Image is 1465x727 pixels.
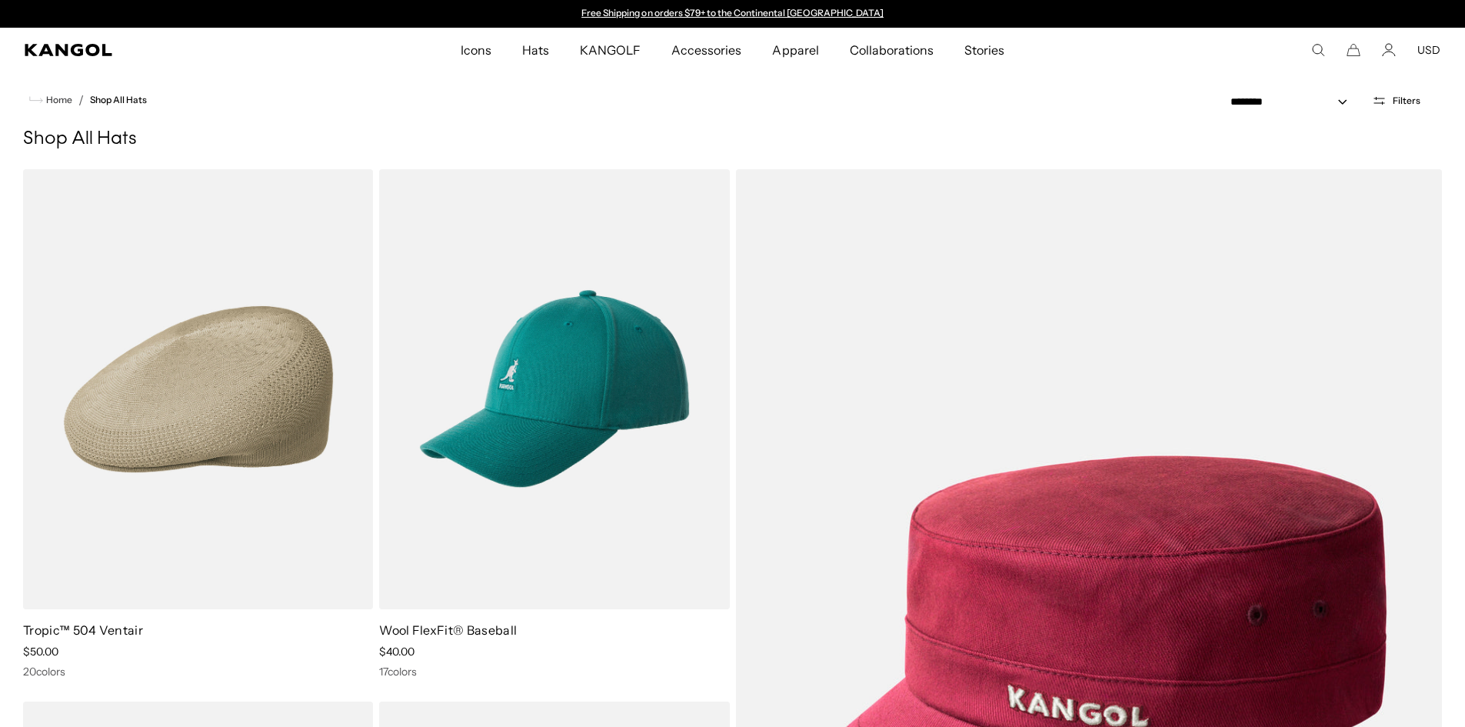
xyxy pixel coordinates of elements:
a: Shop All Hats [90,95,147,105]
div: Announcement [574,8,891,20]
div: 1 of 2 [574,8,891,20]
div: 20 colors [23,665,373,679]
a: Free Shipping on orders $79+ to the Continental [GEOGRAPHIC_DATA] [581,7,884,18]
a: Tropic™ 504 Ventair [23,622,143,638]
span: KANGOLF [580,28,641,72]
span: Filters [1393,95,1420,106]
button: USD [1417,43,1440,57]
a: Collaborations [834,28,949,72]
span: Hats [522,28,549,72]
summary: Search here [1311,43,1325,57]
span: Apparel [772,28,818,72]
h1: Shop All Hats [23,128,1442,151]
span: $50.00 [23,645,58,659]
span: Icons [461,28,491,72]
a: Home [29,93,72,107]
span: Collaborations [850,28,934,72]
span: Accessories [671,28,741,72]
slideshow-component: Announcement bar [574,8,891,20]
div: 17 colors [379,665,729,679]
img: Wool FlexFit® Baseball [379,169,729,609]
a: Account [1382,43,1396,57]
a: Apparel [757,28,834,72]
button: Cart [1347,43,1360,57]
a: Wool FlexFit® Baseball [379,622,517,638]
img: Tropic™ 504 Ventair [23,169,373,609]
a: Hats [507,28,564,72]
a: Accessories [656,28,757,72]
span: $40.00 [379,645,415,659]
a: Icons [445,28,507,72]
a: Stories [949,28,1020,72]
button: Open filters [1363,94,1430,108]
span: Stories [964,28,1004,72]
li: / [72,91,84,109]
select: Sort by: Featured [1224,94,1363,110]
a: Kangol [25,44,305,56]
a: KANGOLF [564,28,656,72]
span: Home [43,95,72,105]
